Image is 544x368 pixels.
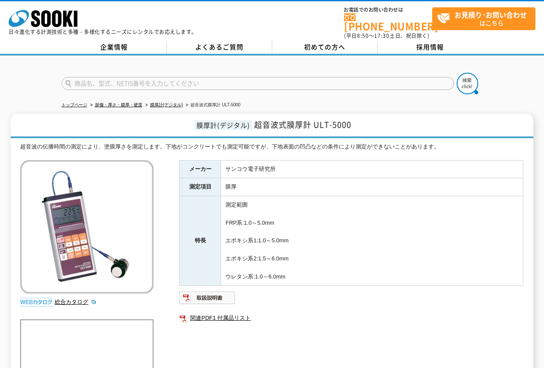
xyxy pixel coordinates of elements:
a: 総合カタログ [55,299,97,305]
img: webカタログ [20,298,52,306]
a: 探傷・厚さ・膜厚・硬度 [95,102,142,107]
a: 企業情報 [61,41,167,54]
li: 超音波式膜厚計 ULT-5000 [184,101,240,110]
a: [PHONE_NUMBER] [344,13,432,31]
a: 膜厚計(デジタル) [150,102,183,107]
span: 17:30 [374,32,390,40]
span: 初めての方へ [304,42,345,52]
a: よくあるご質問 [167,41,272,54]
div: 超音波の伝播時間の測定により、塗膜厚さを測定します。下地がコンクリートでも測定可能ですが、下地表面の凹凸などの条件により測定ができないことがあります。 [20,142,523,152]
span: (平日 ～ 土日、祝日除く) [344,32,429,40]
span: お電話でのお問い合わせは [344,7,432,12]
strong: お見積り･お問い合わせ [455,9,527,20]
td: 測定範囲 FRP系:1.0～5.0mm エポキシ系1:1.0～5.0mm エポキシ系2:1.5～6.0mm ウレタン系:1.0～6.0mm [221,196,523,286]
a: 初めての方へ [272,41,378,54]
a: 関連PDF1 付属品リスト [179,312,523,324]
p: 日々進化する計測技術と多種・多様化するニーズにレンタルでお応えします。 [9,29,197,34]
img: 取扱説明書 [179,291,236,305]
td: サンコウ電子研究所 [221,160,523,178]
input: 商品名、型式、NETIS番号を入力してください [61,77,454,90]
a: トップページ [61,102,87,107]
a: 採用情報 [378,41,483,54]
a: お見積り･お問い合わせはこちら [432,7,535,30]
th: 測定項目 [180,178,221,196]
img: 超音波式膜厚計 ULT-5000 [20,160,154,294]
img: btn_search.png [457,73,478,94]
span: 膜厚計(デジタル) [194,120,252,130]
a: 取扱説明書 [179,297,236,303]
th: メーカー [180,160,221,178]
td: 膜厚 [221,178,523,196]
span: はこちら [437,8,535,29]
th: 特長 [180,196,221,286]
span: 超音波式膜厚計 ULT-5000 [254,119,351,130]
span: 8:50 [357,32,369,40]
